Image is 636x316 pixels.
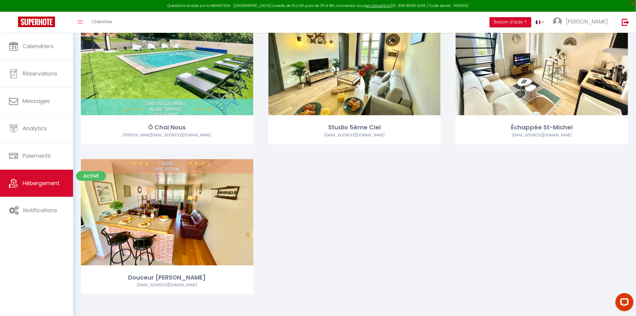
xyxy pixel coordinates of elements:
span: [PERSON_NAME] [566,18,608,25]
iframe: LiveChat chat widget [611,291,636,316]
div: Airbnb [81,132,253,138]
span: Calendriers [23,42,54,50]
img: Super Booking [18,17,55,27]
img: logout [622,18,629,26]
a: en cliquant ici [366,3,391,8]
a: Editer [336,56,372,68]
div: Ô Chai Nous [81,123,253,132]
div: Airbnb [456,132,628,138]
a: Editer [524,56,560,68]
span: Analytics [23,125,47,132]
div: Douceur [PERSON_NAME] [81,273,253,282]
span: Réservations [23,70,57,77]
a: Editer [149,206,185,218]
span: Paiements [23,152,51,160]
span: Chercher [92,18,112,25]
div: Échappée St-Michel [456,123,628,132]
button: Besoin d'aide ? [490,17,531,27]
a: Editer [149,56,185,68]
span: Hébergement [23,179,60,187]
a: ... [PERSON_NAME] [549,12,616,33]
div: Airbnb [268,132,441,138]
div: Airbnb [81,282,253,288]
img: ... [553,17,562,26]
span: Messages [23,97,50,105]
a: Chercher [87,12,117,33]
span: Notifications [23,206,57,214]
span: Activé [76,171,106,181]
div: Studio 5ème Ciel [268,123,441,132]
